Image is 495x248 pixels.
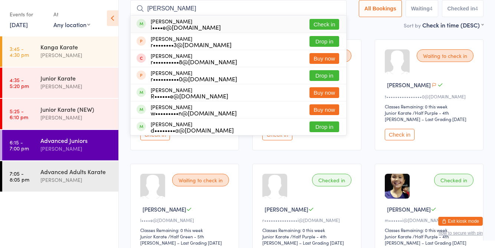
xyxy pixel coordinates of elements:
[151,121,234,133] div: [PERSON_NAME]
[385,217,476,223] div: m••••••i@[DOMAIN_NAME]
[430,6,433,12] div: 4
[151,36,232,48] div: [PERSON_NAME]
[142,205,186,213] span: [PERSON_NAME]
[387,205,431,213] span: [PERSON_NAME]
[151,53,237,65] div: [PERSON_NAME]
[151,42,232,48] div: r••••••••3@[DOMAIN_NAME]
[309,121,339,132] button: Drop in
[262,217,353,223] div: r•••••••••••••••i@[DOMAIN_NAME]
[53,8,90,20] div: At
[2,36,118,67] a: 3:45 -4:30 pmKanga Karate[PERSON_NAME]
[151,93,228,99] div: R••••••e@[DOMAIN_NAME]
[309,87,339,98] button: Buy now
[2,99,118,129] a: 5:25 -6:10 pmJunior Karate (NEW)[PERSON_NAME]
[385,227,476,233] div: Classes Remaining: 0 this week
[422,21,483,29] div: Check in time (DESC)
[309,104,339,115] button: Buy now
[385,93,476,99] div: t••••••••••••••••0@[DOMAIN_NAME]
[438,217,483,226] button: Exit kiosk mode
[385,174,410,199] img: image1739448873.png
[40,105,112,113] div: Junior Karate (NEW)
[417,49,473,62] div: Waiting to check in
[140,227,231,233] div: Classes Remaining: 0 this week
[10,170,29,182] time: 7:05 - 8:05 pm
[40,51,112,59] div: [PERSON_NAME]
[439,231,483,236] button: how to secure with pin
[309,19,339,30] button: Check in
[40,144,112,153] div: [PERSON_NAME]
[2,68,118,98] a: 4:35 -5:20 pmJunior Karate[PERSON_NAME]
[140,233,222,246] span: / Half Green - 5th [PERSON_NAME] – Last Grading [DATE]
[151,110,237,116] div: w•••••••••n@[DOMAIN_NAME]
[151,127,234,133] div: d••••••••a@[DOMAIN_NAME]
[387,81,431,89] span: [PERSON_NAME]
[309,53,339,64] button: Buy now
[40,136,112,144] div: Advanced Juniors
[312,174,351,186] div: Checked in
[385,103,476,110] div: Classes Remaining: 0 this week
[434,174,473,186] div: Checked in
[10,139,29,151] time: 6:15 - 7:00 pm
[385,110,466,122] span: / Half Purple - 4th [PERSON_NAME] – Last Grading [DATE]
[151,18,221,30] div: [PERSON_NAME]
[309,70,339,81] button: Drop in
[385,233,466,246] span: / Half Purple - 4th [PERSON_NAME] – Last Grading [DATE]
[262,233,344,246] span: / Half Purple - 4th [PERSON_NAME] – Last Grading [DATE]
[10,46,29,58] time: 3:45 - 4:30 pm
[385,129,414,140] button: Check in
[151,87,228,99] div: [PERSON_NAME]
[262,233,289,239] div: Junior Karate
[40,113,112,122] div: [PERSON_NAME]
[10,8,46,20] div: Events for
[40,167,112,176] div: Advanced Adults Karate
[385,110,412,116] div: Junior Karate
[2,161,118,192] a: 7:05 -8:05 pmAdvanced Adults Karate[PERSON_NAME]
[151,59,237,65] div: r••••••••••8@[DOMAIN_NAME]
[309,36,339,47] button: Drop in
[475,6,478,12] div: 4
[151,104,237,116] div: [PERSON_NAME]
[53,20,90,29] div: Any location
[10,77,29,89] time: 4:35 - 5:20 pm
[10,108,28,120] time: 5:25 - 6:10 pm
[40,74,112,82] div: Junior Karate
[140,233,167,239] div: Junior Karate
[151,70,237,82] div: [PERSON_NAME]
[40,176,112,184] div: [PERSON_NAME]
[2,130,118,160] a: 6:15 -7:00 pmAdvanced Juniors[PERSON_NAME]
[262,227,353,233] div: Classes Remaining: 0 this week
[265,205,308,213] span: [PERSON_NAME]
[404,22,421,29] label: Sort by
[140,217,231,223] div: l••••e@[DOMAIN_NAME]
[40,43,112,51] div: Kanga Karate
[40,82,112,91] div: [PERSON_NAME]
[385,233,412,239] div: Junior Karate
[172,174,229,186] div: Waiting to check in
[151,24,221,30] div: l••••e@[DOMAIN_NAME]
[10,20,28,29] a: [DATE]
[151,76,237,82] div: r••••••••••0@[DOMAIN_NAME]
